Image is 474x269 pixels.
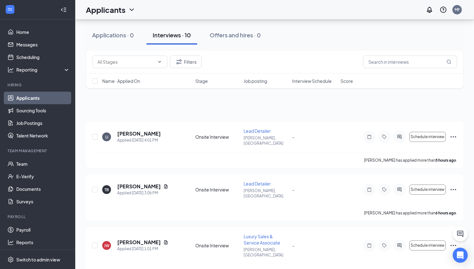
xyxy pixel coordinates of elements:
[16,183,70,195] a: Documents
[195,186,240,193] div: Onsite Interview
[409,240,446,250] button: Schedule interview
[411,135,445,139] span: Schedule interview
[292,243,294,248] span: -
[292,134,294,140] span: -
[97,58,155,65] input: All Stages
[8,256,14,263] svg: Settings
[117,190,168,196] div: Applied [DATE] 3:06 PM
[117,239,161,246] h5: [PERSON_NAME]
[450,242,457,249] svg: Ellipses
[8,148,69,153] div: Team Management
[16,195,70,208] a: Surveys
[381,243,388,248] svg: Tag
[163,184,168,189] svg: Document
[450,186,457,193] svg: Ellipses
[117,183,161,190] h5: [PERSON_NAME]
[157,59,162,64] svg: ChevronDown
[411,187,445,192] span: Schedule interview
[16,26,70,38] a: Home
[8,67,14,73] svg: Analysis
[446,59,451,64] svg: MagnifyingGlass
[340,78,353,84] span: Score
[8,82,69,88] div: Hiring
[244,247,288,258] p: [PERSON_NAME], [GEOGRAPHIC_DATA]
[450,133,457,141] svg: Ellipses
[175,58,183,66] svg: Filter
[396,187,403,192] svg: ActiveChat
[411,243,445,248] span: Schedule interview
[16,170,70,183] a: E-Verify
[244,234,280,245] span: Luxury Sales & Service Associate
[16,104,70,117] a: Sourcing Tools
[153,31,191,39] div: Interviews · 10
[364,158,457,163] p: [PERSON_NAME] has applied more than .
[409,185,446,195] button: Schedule interview
[163,240,168,245] svg: Document
[170,56,202,68] button: Filter Filters
[61,7,67,13] svg: Collapse
[7,6,13,13] svg: WorkstreamLogo
[364,210,457,216] p: [PERSON_NAME] has applied more than .
[117,130,161,137] h5: [PERSON_NAME]
[16,38,70,51] a: Messages
[366,187,373,192] svg: Note
[435,158,456,163] b: 5 hours ago
[105,134,108,140] div: LI
[455,7,460,12] div: MF
[210,31,261,39] div: Offers and hires · 0
[244,128,271,134] span: Lead Detailer
[16,256,60,263] div: Switch to admin view
[102,78,140,84] span: Name · Applied On
[195,78,208,84] span: Stage
[366,134,373,139] svg: Note
[440,6,447,13] svg: QuestionInfo
[396,134,403,139] svg: ActiveChat
[366,243,373,248] svg: Note
[16,67,70,73] div: Reporting
[244,181,271,186] span: Lead Detailer
[244,78,267,84] span: Job posting
[16,158,70,170] a: Team
[453,248,468,263] div: Open Intercom Messenger
[8,214,69,219] div: Payroll
[16,129,70,142] a: Talent Network
[16,223,70,236] a: Payroll
[381,134,388,139] svg: Tag
[244,135,288,146] p: [PERSON_NAME], [GEOGRAPHIC_DATA]
[409,132,446,142] button: Schedule interview
[292,78,332,84] span: Interview Schedule
[396,243,403,248] svg: ActiveChat
[117,246,168,252] div: Applied [DATE] 1:01 PM
[104,243,109,248] div: JW
[16,236,70,249] a: Reports
[381,187,388,192] svg: Tag
[117,137,161,143] div: Applied [DATE] 4:01 PM
[16,51,70,63] a: Scheduling
[363,56,457,68] input: Search in interviews
[435,211,456,215] b: 6 hours ago
[104,187,109,192] div: TB
[292,187,294,192] span: -
[92,31,134,39] div: Applications · 0
[195,134,240,140] div: Onsite Interview
[426,6,433,13] svg: Notifications
[128,6,135,13] svg: ChevronDown
[456,230,464,238] svg: ChatActive
[86,4,125,15] h1: Applicants
[195,242,240,249] div: Onsite Interview
[16,92,70,104] a: Applicants
[16,117,70,129] a: Job Postings
[453,226,468,241] button: ChatActive
[244,188,288,199] p: [PERSON_NAME], [GEOGRAPHIC_DATA]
